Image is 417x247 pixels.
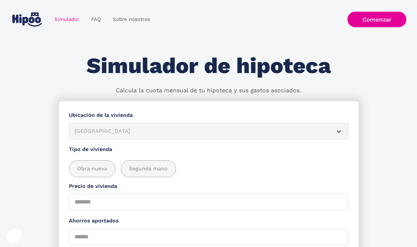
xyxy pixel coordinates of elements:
[69,160,348,177] div: add_description_here
[69,111,348,120] label: Ubicación de la vivienda
[116,86,301,95] p: Calcula la cuota mensual de tu hipoteca y sus gastos asociados.
[85,13,107,26] a: FAQ
[69,123,348,140] article: [GEOGRAPHIC_DATA]
[49,13,85,26] a: Simulador
[347,12,406,27] a: Comenzar
[129,165,168,173] span: Segunda mano
[69,145,348,154] label: Tipo de vivienda
[11,10,43,29] a: home
[69,217,348,225] label: Ahorros aportados
[69,182,348,191] label: Precio de vivienda
[77,165,107,173] span: Obra nueva
[87,54,331,78] h1: Simulador de hipoteca
[75,127,327,135] div: [GEOGRAPHIC_DATA]
[107,13,156,26] a: Sobre nosotros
